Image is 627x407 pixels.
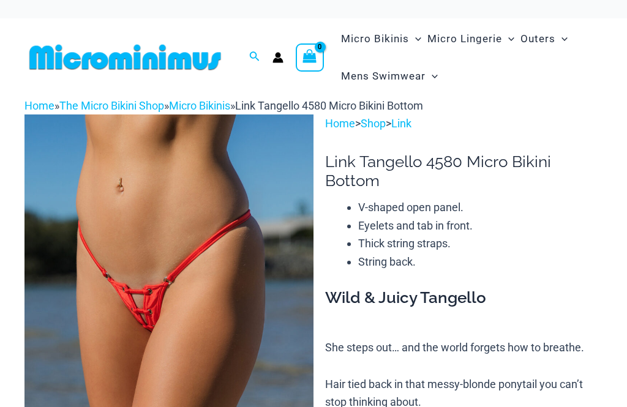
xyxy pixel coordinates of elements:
span: Mens Swimwear [341,61,426,92]
a: Micro Bikinis [169,99,230,112]
a: The Micro Bikini Shop [59,99,164,112]
img: MM SHOP LOGO FLAT [24,43,226,71]
li: Thick string straps. [358,234,603,253]
nav: Site Navigation [336,18,603,97]
a: Shop [361,117,386,130]
span: Menu Toggle [426,61,438,92]
a: View Shopping Cart, empty [296,43,324,72]
span: Link Tangello 4580 Micro Bikini Bottom [235,99,423,112]
span: Menu Toggle [502,23,514,54]
li: V-shaped open panel. [358,198,603,217]
span: Micro Bikinis [341,23,409,54]
a: Mens SwimwearMenu ToggleMenu Toggle [338,58,441,95]
a: Link [391,117,411,130]
li: Eyelets and tab in front. [358,217,603,235]
a: Micro LingerieMenu ToggleMenu Toggle [424,20,517,58]
a: OutersMenu ToggleMenu Toggle [517,20,571,58]
h1: Link Tangello 4580 Micro Bikini Bottom [325,152,603,190]
span: Micro Lingerie [427,23,502,54]
h3: Wild & Juicy Tangello [325,288,603,308]
span: Menu Toggle [555,23,568,54]
a: Search icon link [249,50,260,65]
p: > > [325,114,603,133]
span: Menu Toggle [409,23,421,54]
a: Micro BikinisMenu ToggleMenu Toggle [338,20,424,58]
span: Outers [520,23,555,54]
a: Account icon link [272,52,283,63]
a: Home [325,117,355,130]
a: Home [24,99,54,112]
li: String back. [358,253,603,271]
span: » » » [24,99,423,112]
